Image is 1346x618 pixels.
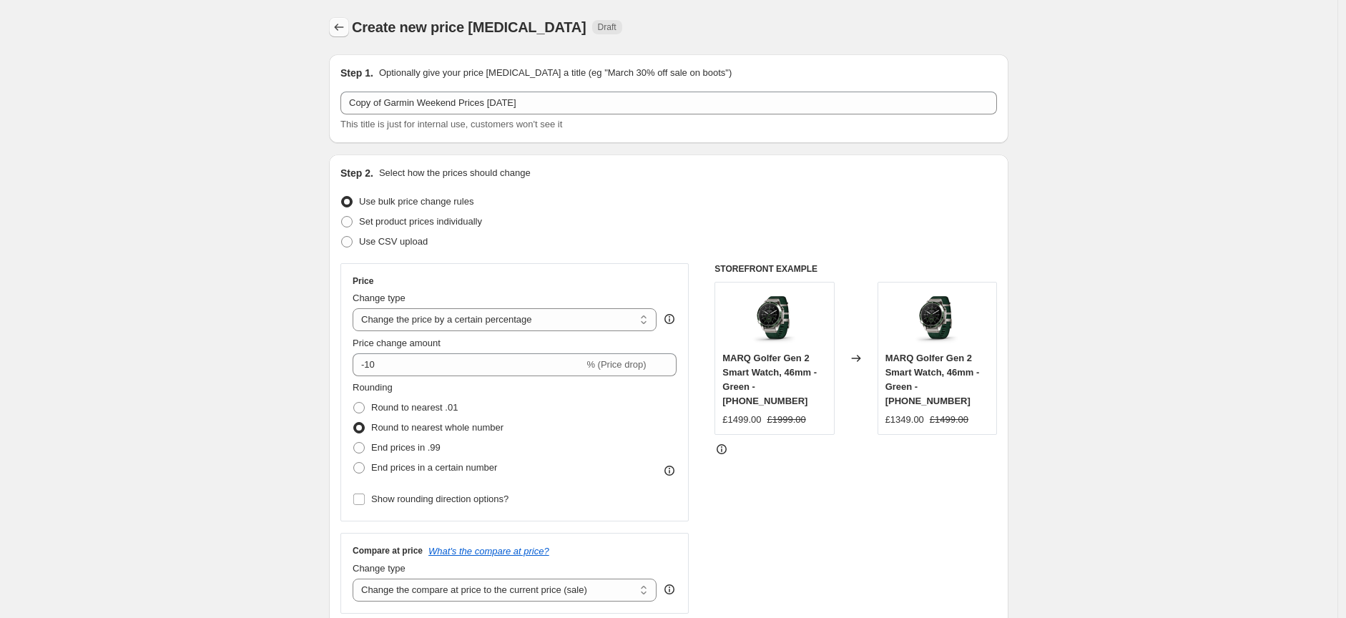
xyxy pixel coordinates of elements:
img: 010-02648-21main_80x.png [908,290,966,347]
h2: Step 1. [340,66,373,80]
span: Show rounding direction options? [371,494,509,504]
span: Rounding [353,382,393,393]
span: Set product prices individually [359,216,482,227]
p: Select how the prices should change [379,166,531,180]
span: End prices in .99 [371,442,441,453]
span: Change type [353,563,406,574]
h3: Price [353,275,373,287]
button: Price change jobs [329,17,349,37]
span: Price change amount [353,338,441,348]
span: MARQ Golfer Gen 2 Smart Watch, 46mm - Green - [PHONE_NUMBER] [722,353,817,406]
span: Use bulk price change rules [359,196,473,207]
div: help [662,312,677,326]
span: MARQ Golfer Gen 2 Smart Watch, 46mm - Green - [PHONE_NUMBER] [885,353,980,406]
h3: Compare at price [353,545,423,556]
h2: Step 2. [340,166,373,180]
span: End prices in a certain number [371,462,497,473]
button: What's the compare at price? [428,546,549,556]
span: Change type [353,293,406,303]
div: £1349.00 [885,413,924,427]
span: Round to nearest whole number [371,422,503,433]
p: Optionally give your price [MEDICAL_DATA] a title (eg "March 30% off sale on boots") [379,66,732,80]
strike: £1999.00 [767,413,806,427]
span: Round to nearest .01 [371,402,458,413]
div: help [662,582,677,597]
span: Draft [598,21,616,33]
span: Create new price [MEDICAL_DATA] [352,19,586,35]
h6: STOREFRONT EXAMPLE [714,263,997,275]
input: 30% off holiday sale [340,92,997,114]
span: % (Price drop) [586,359,646,370]
span: Use CSV upload [359,236,428,247]
input: -15 [353,353,584,376]
div: £1499.00 [722,413,761,427]
strike: £1499.00 [930,413,968,427]
span: This title is just for internal use, customers won't see it [340,119,562,129]
img: 010-02648-21main_80x.png [746,290,803,347]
